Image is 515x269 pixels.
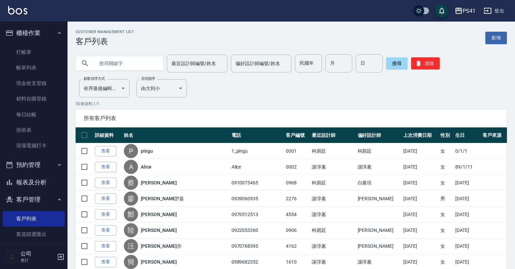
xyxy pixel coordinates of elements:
[454,143,481,159] td: 0/1/1
[84,76,105,81] label: 顧客排序方式
[284,127,310,143] th: 客戶編號
[141,179,177,186] a: [PERSON_NAME]
[356,127,402,143] th: 偏好設計師
[452,4,478,18] button: PS41
[79,79,130,97] div: 依序最後編輯時間
[21,257,55,263] p: 會計
[454,127,481,143] th: 生日
[124,239,138,253] div: 汪
[122,127,229,143] th: 姓名
[3,44,65,60] a: 打帳單
[141,163,152,170] a: Alice
[230,238,284,254] td: 0970768395
[310,159,356,175] td: 謝淳蕙
[284,175,310,191] td: 0968
[230,222,284,238] td: 0922053260
[454,207,481,222] td: [DATE]
[439,127,454,143] th: 性別
[8,6,27,14] img: Logo
[93,127,122,143] th: 詳細資料
[76,37,134,46] h3: 客戶列表
[3,107,65,122] a: 每日結帳
[356,159,402,175] td: 謝淳蕙
[230,175,284,191] td: 0910075465
[230,127,284,143] th: 電話
[439,143,454,159] td: 女
[95,225,116,236] a: 查看
[230,207,284,222] td: 0976512513
[439,207,454,222] td: 女
[3,227,65,242] a: 客資篩選匯出
[284,159,310,175] td: 0002
[124,176,138,190] div: 蔡
[402,175,438,191] td: [DATE]
[454,159,481,175] td: 89/1/11
[95,209,116,220] a: 查看
[3,156,65,174] button: 預約管理
[284,222,310,238] td: 0906
[402,159,438,175] td: [DATE]
[3,242,65,258] a: 卡券管理
[310,143,356,159] td: 柯易廷
[439,159,454,175] td: 女
[439,175,454,191] td: 女
[463,7,476,15] div: PS41
[3,60,65,76] a: 帳單列表
[411,57,440,69] button: 清除
[3,138,65,153] a: 現場電腦打卡
[94,54,158,72] input: 搜尋關鍵字
[485,32,507,44] a: 新增
[356,222,402,238] td: [PERSON_NAME]
[124,255,138,269] div: 簡
[5,250,19,264] img: Person
[76,30,134,34] h2: Customer Management List
[284,191,310,207] td: 2276
[356,238,402,254] td: [PERSON_NAME]
[141,259,177,265] a: [PERSON_NAME]
[141,148,153,154] a: pingu
[402,143,438,159] td: [DATE]
[141,227,177,234] a: [PERSON_NAME]
[402,238,438,254] td: [DATE]
[3,76,65,91] a: 現金收支登錄
[454,222,481,238] td: [DATE]
[284,238,310,254] td: 4162
[3,122,65,138] a: 排班表
[356,143,402,159] td: 柯易廷
[435,4,449,18] button: save
[454,175,481,191] td: [DATE]
[284,143,310,159] td: 0001
[439,238,454,254] td: 女
[310,207,356,222] td: 謝淳蕙
[402,127,438,143] th: 上次消費日期
[310,127,356,143] th: 最近設計師
[95,162,116,172] a: 查看
[310,175,356,191] td: 柯易廷
[3,211,65,227] a: 客戶列表
[95,146,116,156] a: 查看
[454,191,481,207] td: [DATE]
[356,191,402,207] td: [PERSON_NAME]
[136,79,187,97] div: 由大到小
[310,238,356,254] td: 謝淳蕙
[481,5,507,17] button: 登出
[454,238,481,254] td: [DATE]
[95,241,116,251] a: 查看
[21,250,55,257] h5: 公司
[84,115,499,122] span: 所有客戶列表
[284,207,310,222] td: 4554
[124,207,138,221] div: 鄭
[402,207,438,222] td: [DATE]
[95,178,116,188] a: 查看
[439,222,454,238] td: 女
[386,57,408,69] button: 搜尋
[439,191,454,207] td: 男
[124,144,138,158] div: P
[124,191,138,206] div: 廖
[3,174,65,191] button: 報表及分析
[230,159,284,175] td: Alice
[310,191,356,207] td: 謝淳蕙
[3,191,65,208] button: 客戶管理
[141,243,181,249] a: [PERSON_NAME]亦
[3,24,65,42] button: 櫃檯作業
